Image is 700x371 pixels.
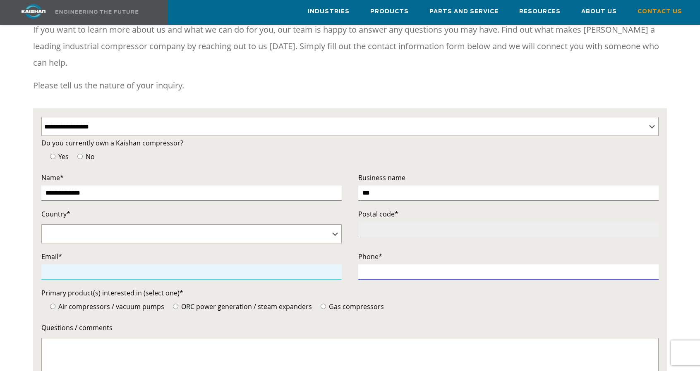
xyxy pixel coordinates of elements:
[57,152,69,161] span: Yes
[41,287,659,299] label: Primary product(s) interested in (select one)*
[308,7,350,17] span: Industries
[50,304,55,309] input: Air compressors / vacuum pumps
[519,7,561,17] span: Resources
[581,7,617,17] span: About Us
[41,137,659,149] label: Do you currently own a Kaishan compressor?
[519,0,561,23] a: Resources
[55,10,138,14] img: Engineering the future
[2,4,65,19] img: kaishan logo
[77,154,83,159] input: No
[321,304,326,309] input: Gas compressors
[50,154,55,159] input: Yes
[429,7,499,17] span: Parts and Service
[41,208,342,220] label: Country*
[308,0,350,23] a: Industries
[84,152,95,161] span: No
[173,304,178,309] input: ORC power generation / steam expanders
[327,302,384,311] span: Gas compressors
[358,251,659,262] label: Phone*
[41,251,342,262] label: Email*
[581,0,617,23] a: About Us
[57,302,164,311] span: Air compressors / vacuum pumps
[33,21,667,71] p: If you want to learn more about us and what we can do for you, our team is happy to answer any qu...
[638,7,682,17] span: Contact Us
[33,77,667,94] p: Please tell us the nature of your inquiry.
[41,172,342,183] label: Name*
[429,0,499,23] a: Parts and Service
[41,322,659,333] label: Questions / comments
[180,302,312,311] span: ORC power generation / steam expanders
[370,0,409,23] a: Products
[638,0,682,23] a: Contact Us
[370,7,409,17] span: Products
[358,172,659,183] label: Business name
[358,208,659,220] label: Postal code*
